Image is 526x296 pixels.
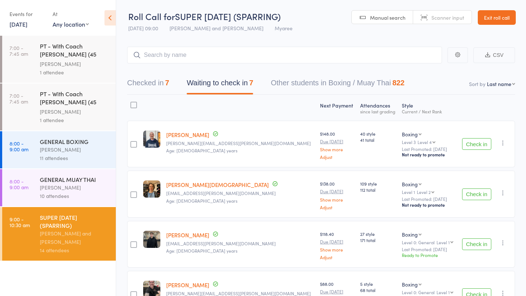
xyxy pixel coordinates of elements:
div: [PERSON_NAME] [40,183,110,192]
span: Age: [DEMOGRAPHIC_DATA] years [166,198,237,204]
button: CSV [473,47,515,63]
small: Last Promoted: [DATE] [402,147,455,152]
a: 8:00 -9:00 amGENERAL BOXING[PERSON_NAME]11 attendees [2,131,116,168]
small: curtin2015.william@gmail.com [166,191,315,196]
div: Style [399,98,458,117]
span: [PERSON_NAME] and [PERSON_NAME] [169,24,263,32]
div: Boxing [402,281,418,288]
small: Due [DATE] [320,189,354,194]
a: 7:00 -7:45 amPT - With Coach [PERSON_NAME] (45 minutes)[PERSON_NAME]1 attendee [2,83,116,131]
small: solomon.fegan@gmail.com [166,241,315,246]
img: image1716370789.png [143,180,160,198]
div: Last name [487,80,511,87]
div: Level 0: General [402,290,455,295]
small: Due [DATE] [320,139,354,144]
span: 112 total [360,187,396,193]
div: 10 attendees [40,192,110,200]
span: Age: [DEMOGRAPHIC_DATA] years [166,248,237,254]
a: 8:00 -9:00 amGENERAL MUAY THAI[PERSON_NAME]10 attendees [2,169,116,206]
a: Show more [320,147,354,152]
div: 7 [165,79,169,87]
div: Level 2 [417,190,431,194]
small: Last Promoted: [DATE] [402,196,455,202]
span: Myaree [275,24,293,32]
div: Not ready to promote [402,152,455,157]
span: [DATE] 09:00 [128,24,158,32]
img: image1693910254.png [143,131,160,148]
a: Show more [320,197,354,202]
input: Search by name [127,47,442,63]
a: Adjust [320,155,354,159]
time: 8:00 - 9:00 am [9,140,28,152]
div: $138.00 [320,180,354,209]
div: At [53,8,89,20]
div: Level 4 [418,140,432,144]
span: SUPER [DATE] (SPARRING) [175,10,281,22]
div: Current / Next Rank [402,109,455,114]
div: Atten­dances [357,98,399,117]
div: Boxing [402,231,418,238]
div: Next Payment [317,98,357,117]
span: Age: [DEMOGRAPHIC_DATA] years [166,147,237,153]
a: [PERSON_NAME] [166,131,209,139]
img: image1722239090.png [143,231,160,248]
a: [PERSON_NAME] [166,231,209,239]
div: 7 [249,79,253,87]
div: [PERSON_NAME] [40,108,110,116]
button: Other students in Boxing / Muay Thai822 [271,75,404,94]
div: Boxing [402,131,418,138]
button: Checked in7 [127,75,169,94]
div: Boxing [402,180,418,188]
div: 14 attendees [40,246,110,254]
a: 9:00 -10:30 amSUPER [DATE] (SPARRING)[PERSON_NAME] and [PERSON_NAME]14 attendees [2,207,116,261]
span: Manual search [370,14,405,21]
span: 68 total [360,287,396,293]
a: Exit roll call [478,10,516,25]
div: $148.00 [320,131,354,159]
button: Check in [462,238,491,250]
span: 27 style [360,231,396,237]
small: paul.c.collins@gmail.com [166,141,315,146]
div: Level 0: General [402,240,455,245]
button: Check in [462,138,491,150]
div: PT - With Coach [PERSON_NAME] (45 minutes) [40,90,110,108]
a: [PERSON_NAME] [166,281,209,289]
a: [DATE] [9,20,27,28]
a: 7:00 -7:45 amPT - With Coach [PERSON_NAME] (45 minutes)[PERSON_NAME]1 attendee [2,36,116,83]
span: 171 total [360,237,396,243]
time: 8:00 - 9:00 am [9,178,28,190]
small: Last Promoted: [DATE] [402,247,455,252]
time: 7:00 - 7:45 am [9,45,28,57]
div: Any location [53,20,89,28]
div: 822 [392,79,404,87]
div: [PERSON_NAME] and [PERSON_NAME] [40,229,110,246]
div: [PERSON_NAME] [40,145,110,154]
a: Adjust [320,205,354,210]
a: [PERSON_NAME][DEMOGRAPHIC_DATA] [166,181,269,188]
span: Roll Call for [128,10,175,22]
span: 109 style [360,180,396,187]
div: PT - With Coach [PERSON_NAME] (45 minutes) [40,42,110,60]
span: Scanner input [431,14,464,21]
div: 1 attendee [40,116,110,124]
time: 9:00 - 10:30 am [9,216,30,228]
div: Level 1 [402,190,455,194]
div: Events for [9,8,45,20]
div: [PERSON_NAME] [40,60,110,68]
div: GENERAL BOXING [40,137,110,145]
button: Waiting to check in7 [187,75,253,94]
span: 40 style [360,131,396,137]
time: 7:00 - 7:45 am [9,93,28,104]
div: Level 3 [402,140,455,144]
div: Not ready to promote [402,202,455,208]
a: Adjust [320,255,354,260]
label: Sort by [469,80,485,87]
div: $118.40 [320,231,354,260]
div: 11 attendees [40,154,110,162]
small: Due [DATE] [320,289,354,294]
a: Show more [320,247,354,252]
div: GENERAL MUAY THAI [40,175,110,183]
span: 5 style [360,281,396,287]
small: morey.connor@yahoo.com [166,291,315,296]
div: Ready to Promote [402,252,455,258]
